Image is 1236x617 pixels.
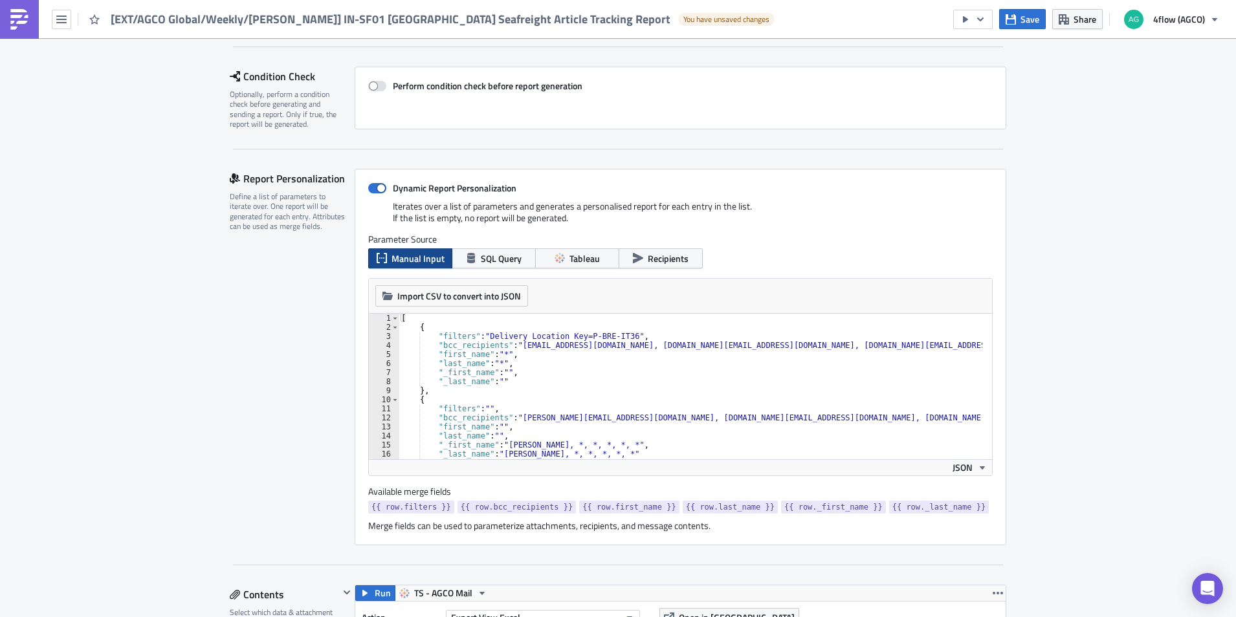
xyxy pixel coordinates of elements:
button: Manual Input [368,248,452,268]
strong: Dynamic Report Personalization [393,181,516,195]
button: 4flow (AGCO) [1116,5,1226,34]
button: Tableau [535,248,619,268]
button: Share [1052,9,1103,29]
strong: Perform condition check before report generation [393,79,582,92]
div: 9 [369,386,399,395]
span: You have unsaved changes [683,14,769,25]
img: Avatar [1123,8,1145,30]
a: {{ row._last_name }} [889,501,989,514]
span: AGCO APAC Planning Team [5,76,120,87]
span: JSON [953,460,973,474]
div: 10 [369,395,399,404]
div: Merge fields can be used to parameterize attachments, recipients, and message contents. [368,520,993,532]
a: {{ row.bcc_recipients }} [458,501,576,514]
div: Optionally, perform a condition check before generating and sending a report. Only if true, the r... [230,89,346,129]
div: 2 [369,323,399,332]
label: Available merge fields [368,486,465,497]
a: {{ row._first_name }} [781,501,886,514]
span: Dear all, [5,5,39,16]
div: 13 [369,422,399,431]
button: Hide content [339,585,355,600]
button: Recipients [619,248,703,268]
span: Please kindly checked attached Indian Seafreight Article Tracking Report [5,19,297,30]
span: {{ row.first_name }} [582,501,676,514]
span: {{ row.filters }} [371,501,451,514]
span: Share [1074,12,1096,26]
button: Import CSV to convert into JSON [375,285,528,307]
span: Recipients [648,252,689,265]
button: SQL Query [452,248,536,268]
body: Rich Text Area. Press ALT-0 for help. [5,5,618,87]
a: {{ row.filters }} [368,501,454,514]
span: SQL Query [481,252,522,265]
a: {{ row.first_name }} [579,501,679,514]
div: 11 [369,404,399,413]
div: 3 [369,332,399,341]
button: Save [999,9,1046,29]
span: Tableau [569,252,600,265]
div: 17 [369,459,399,468]
button: Run [355,585,395,601]
a: [EMAIL_ADDRESS][DOMAIN_NAME] [159,34,312,44]
div: Define a list of parameters to iterate over. One report will be generated for each entry. Attribu... [230,191,346,232]
span: [EXT/AGCO Global/Weekly/[PERSON_NAME]] IN-SF01 [GEOGRAPHIC_DATA] Seafreight Article Tracking Report [111,12,672,27]
div: 12 [369,413,399,422]
div: Report Personalization [230,169,355,188]
button: TS - AGCO Mail [395,585,492,601]
div: 16 [369,449,399,459]
div: Open Intercom Messenger [1192,573,1223,604]
button: JSON [948,460,992,475]
img: PushMetrics [9,9,30,30]
a: {{ row.last_name }} [683,501,778,514]
span: TS - AGCO Mail [414,585,472,601]
span: {{ row.last_name }} [686,501,775,514]
label: Parameter Source [368,233,993,245]
div: 6 [369,359,399,368]
span: Best Regards, [5,62,63,72]
div: 15 [369,440,399,449]
div: Iterates over a list of parameters and generates a personalised report for each entry in the list... [368,200,993,233]
span: Manual Input [392,252,445,265]
span: Import CSV to convert into JSON [397,289,521,303]
div: 8 [369,377,399,386]
div: 7 [369,368,399,377]
span: Run [375,585,391,601]
span: {{ row._first_name }} [784,501,883,514]
div: 4 [369,341,399,350]
div: 1 [369,314,399,323]
span: {{ row._last_name }} [892,501,986,514]
span: Save [1021,12,1039,26]
span: 4flow (AGCO) [1153,12,1205,26]
div: 5 [369,350,399,359]
span: {{ row.bcc_recipients }} [461,501,573,514]
div: Contents [230,585,339,604]
div: Condition Check [230,67,355,86]
div: 14 [369,431,399,440]
span: If there is any problem, please reply to [5,34,313,44]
